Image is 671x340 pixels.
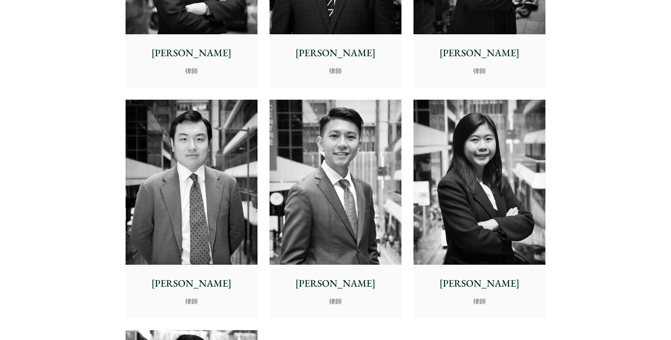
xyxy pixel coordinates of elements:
[419,276,540,291] p: [PERSON_NAME]
[275,276,396,291] p: [PERSON_NAME]
[275,66,396,76] p: 律師
[419,66,540,76] p: 律師
[419,297,540,306] p: 律師
[131,297,252,306] p: 律師
[131,66,252,76] p: 律師
[126,100,258,318] a: [PERSON_NAME] 律師
[131,276,252,291] p: [PERSON_NAME]
[131,46,252,60] p: [PERSON_NAME]
[413,100,545,318] a: [PERSON_NAME] 律師
[270,100,401,318] a: [PERSON_NAME] 律師
[419,46,540,60] p: [PERSON_NAME]
[275,46,396,60] p: [PERSON_NAME]
[275,297,396,306] p: 律師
